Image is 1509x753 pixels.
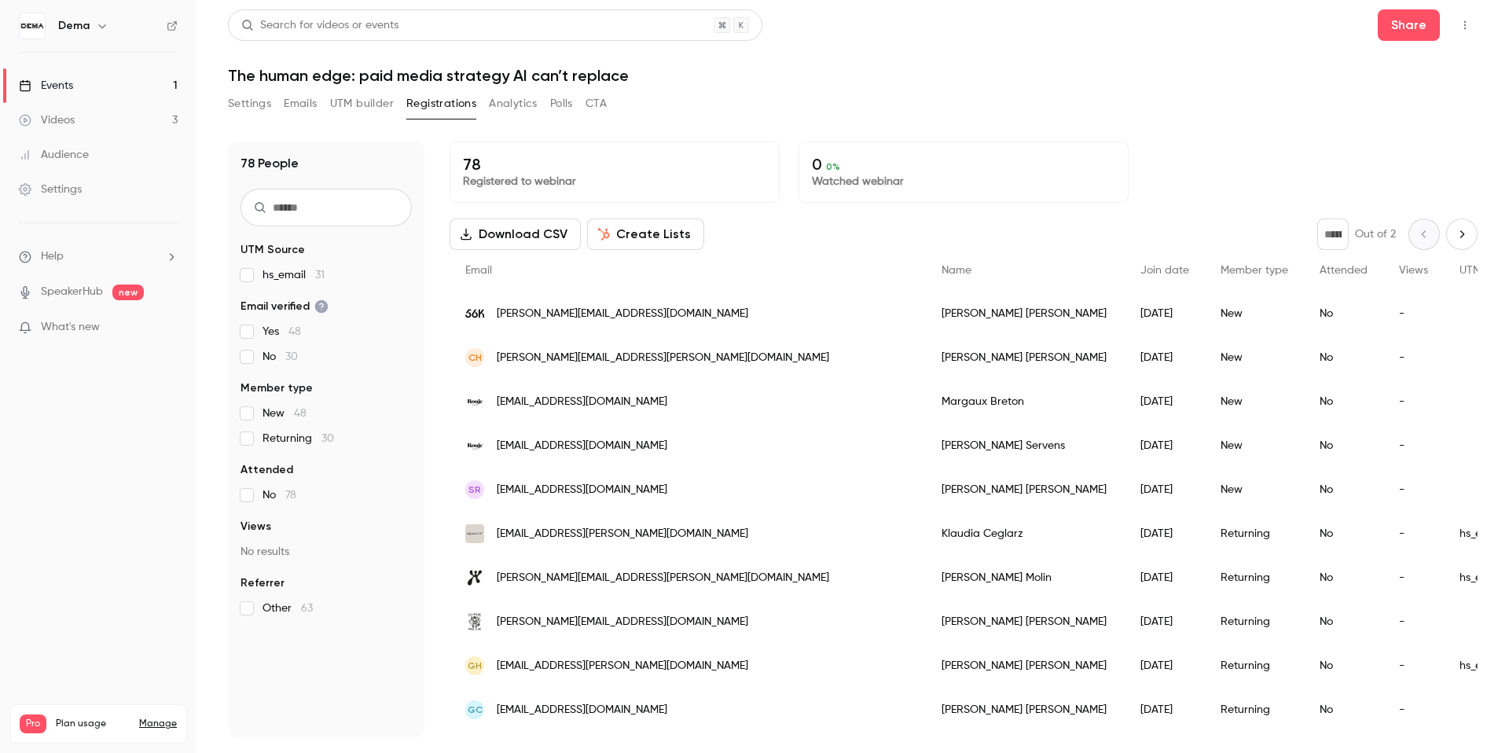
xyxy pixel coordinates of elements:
[1304,424,1383,468] div: No
[587,219,704,250] button: Create Lists
[1125,644,1205,688] div: [DATE]
[926,336,1125,380] div: [PERSON_NAME] [PERSON_NAME]
[926,512,1125,556] div: Klaudia Ceglarz
[41,284,103,300] a: SpeakerHub
[926,644,1125,688] div: [PERSON_NAME] [PERSON_NAME]
[1205,292,1304,336] div: New
[284,91,317,116] button: Emails
[465,568,484,587] img: houdinisportswear.com
[465,612,484,631] img: bbcicecream.eu
[468,703,483,717] span: GC
[450,219,581,250] button: Download CSV
[1221,265,1288,276] span: Member type
[240,242,412,616] section: facet-groups
[1383,380,1444,424] div: -
[19,147,89,163] div: Audience
[926,468,1125,512] div: [PERSON_NAME] [PERSON_NAME]
[1304,600,1383,644] div: No
[1446,219,1478,250] button: Next page
[240,575,285,591] span: Referrer
[1125,600,1205,644] div: [DATE]
[1383,468,1444,512] div: -
[285,351,298,362] span: 30
[1304,292,1383,336] div: No
[1383,688,1444,732] div: -
[240,519,271,534] span: Views
[263,487,296,503] span: No
[1205,644,1304,688] div: Returning
[497,482,667,498] span: [EMAIL_ADDRESS][DOMAIN_NAME]
[240,544,412,560] p: No results
[288,326,301,337] span: 48
[1205,336,1304,380] div: New
[497,394,667,410] span: [EMAIL_ADDRESS][DOMAIN_NAME]
[1383,556,1444,600] div: -
[20,13,45,39] img: Dema
[294,408,307,419] span: 48
[465,304,484,323] img: 56kdigital.se
[330,91,394,116] button: UTM builder
[41,319,100,336] span: What's new
[465,265,492,276] span: Email
[926,600,1125,644] div: [PERSON_NAME] [PERSON_NAME]
[1125,688,1205,732] div: [DATE]
[1399,265,1428,276] span: Views
[497,658,748,674] span: [EMAIL_ADDRESS][PERSON_NAME][DOMAIN_NAME]
[301,603,313,614] span: 63
[159,321,178,335] iframe: Noticeable Trigger
[1304,336,1383,380] div: No
[1205,468,1304,512] div: New
[926,380,1125,424] div: Margaux Breton
[1383,336,1444,380] div: -
[497,570,829,586] span: [PERSON_NAME][EMAIL_ADDRESS][PERSON_NAME][DOMAIN_NAME]
[1383,600,1444,644] div: -
[1304,380,1383,424] div: No
[1304,556,1383,600] div: No
[468,351,482,365] span: CH
[1383,512,1444,556] div: -
[1125,512,1205,556] div: [DATE]
[586,91,607,116] button: CTA
[56,718,130,730] span: Plan usage
[240,380,313,396] span: Member type
[1383,424,1444,468] div: -
[263,324,301,340] span: Yes
[550,91,573,116] button: Polls
[497,702,667,718] span: [EMAIL_ADDRESS][DOMAIN_NAME]
[1355,226,1396,242] p: Out of 2
[1304,688,1383,732] div: No
[1125,468,1205,512] div: [DATE]
[1378,9,1440,41] button: Share
[112,285,144,300] span: new
[826,161,840,172] span: 0 %
[497,306,748,322] span: [PERSON_NAME][EMAIL_ADDRESS][DOMAIN_NAME]
[321,433,334,444] span: 30
[497,526,748,542] span: [EMAIL_ADDRESS][PERSON_NAME][DOMAIN_NAME]
[263,406,307,421] span: New
[1125,292,1205,336] div: [DATE]
[263,601,313,616] span: Other
[19,78,73,94] div: Events
[468,483,481,497] span: SR
[497,614,748,630] span: [PERSON_NAME][EMAIL_ADDRESS][DOMAIN_NAME]
[465,392,484,411] img: rouje.com
[263,267,325,283] span: hs_email
[228,66,1478,85] h1: The human edge: paid media strategy AI can’t replace
[463,155,766,174] p: 78
[1205,600,1304,644] div: Returning
[240,242,305,258] span: UTM Source
[1205,424,1304,468] div: New
[20,714,46,733] span: Pro
[241,17,398,34] div: Search for videos or events
[1205,688,1304,732] div: Returning
[315,270,325,281] span: 31
[463,174,766,189] p: Registered to webinar
[240,299,329,314] span: Email verified
[1125,424,1205,468] div: [DATE]
[19,112,75,128] div: Videos
[1125,336,1205,380] div: [DATE]
[497,438,667,454] span: [EMAIL_ADDRESS][DOMAIN_NAME]
[1125,556,1205,600] div: [DATE]
[240,462,293,478] span: Attended
[1304,512,1383,556] div: No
